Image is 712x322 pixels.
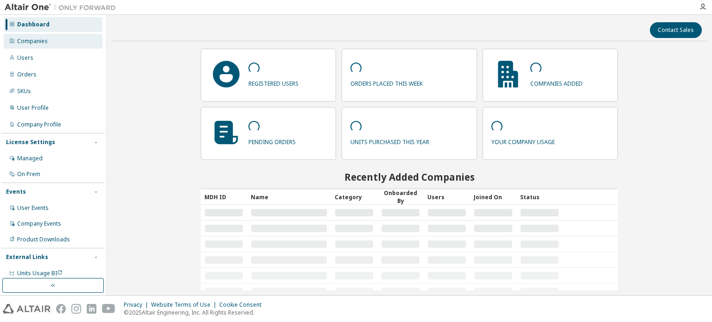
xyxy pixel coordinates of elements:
p: companies added [530,77,583,88]
div: Onboarded By [381,189,420,205]
div: Company Profile [17,121,61,128]
span: Units Usage BI [17,269,63,277]
div: Category [335,189,374,204]
p: © 2025 Altair Engineering, Inc. All Rights Reserved. [124,309,267,316]
div: External Links [6,253,48,261]
div: Orders [17,71,37,78]
div: Status [520,189,559,204]
p: units purchased this year [350,135,429,146]
img: youtube.svg [102,304,115,314]
img: Altair One [5,3,121,12]
img: altair_logo.svg [3,304,51,314]
div: MDH ID [204,189,243,204]
div: User Profile [17,104,49,112]
img: instagram.svg [71,304,81,314]
div: SKUs [17,88,31,95]
div: License Settings [6,139,55,146]
div: Companies [17,38,48,45]
div: Name [251,189,328,204]
div: On Prem [17,170,40,178]
div: Users [427,189,466,204]
div: Managed [17,155,43,162]
div: Privacy [124,301,151,309]
p: registered users [248,77,299,88]
div: Dashboard [17,21,50,28]
div: Company Events [17,220,61,227]
img: linkedin.svg [87,304,96,314]
div: User Events [17,204,49,212]
div: Website Terms of Use [151,301,219,309]
div: Joined On [474,189,513,204]
div: Product Downloads [17,236,70,243]
div: Events [6,188,26,196]
div: Users [17,54,33,62]
p: your company usage [491,135,555,146]
img: facebook.svg [56,304,66,314]
div: Cookie Consent [219,301,267,309]
h2: Recently Added Companies [201,171,618,183]
p: orders placed this week [350,77,423,88]
button: Contact Sales [650,22,702,38]
p: pending orders [248,135,296,146]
